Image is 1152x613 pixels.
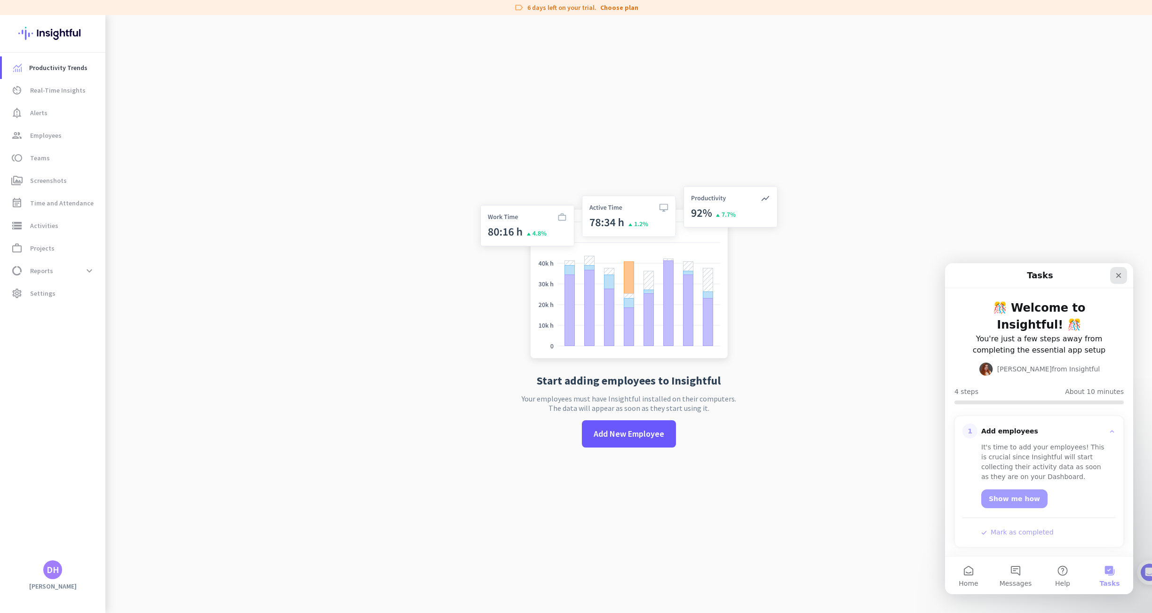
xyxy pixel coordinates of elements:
span: Screenshots [30,175,67,186]
span: Activities [30,220,58,231]
a: settingsSettings [2,282,105,305]
i: storage [11,220,23,231]
span: Time and Attendance [30,197,94,209]
i: toll [11,152,23,164]
i: notification_important [11,107,23,118]
a: tollTeams [2,147,105,169]
a: perm_mediaScreenshots [2,169,105,192]
i: data_usage [11,265,23,276]
button: Add New Employee [582,420,676,448]
i: group [11,130,23,141]
span: Add New Employee [594,428,664,440]
p: Your employees must have Insightful installed on their computers. The data will appear as soon as... [522,394,736,413]
span: Alerts [30,107,48,118]
a: storageActivities [2,214,105,237]
img: Insightful logo [18,15,87,52]
a: menu-itemProductivity Trends [2,56,105,79]
div: DH [47,565,59,574]
i: event_note [11,197,23,209]
a: Choose plan [600,3,638,12]
a: groupEmployees [2,124,105,147]
a: av_timerReal-Time Insights [2,79,105,102]
i: perm_media [11,175,23,186]
iframe: Intercom live chat [945,263,1133,594]
a: notification_importantAlerts [2,102,105,124]
span: Reports [30,265,53,276]
span: Real-Time Insights [30,85,86,96]
i: work_outline [11,243,23,254]
a: work_outlineProjects [2,237,105,259]
img: menu-item [13,63,22,72]
i: label [514,3,524,12]
button: expand_more [81,262,98,279]
img: no-search-results [473,181,785,368]
a: data_usageReportsexpand_more [2,259,105,282]
i: av_timer [11,85,23,96]
span: Employees [30,130,62,141]
span: Productivity Trends [29,62,87,73]
h2: Start adding employees to Insightful [537,375,721,386]
span: Projects [30,243,55,254]
i: settings [11,288,23,299]
a: event_noteTime and Attendance [2,192,105,214]
span: Teams [30,152,50,164]
span: Settings [30,288,56,299]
